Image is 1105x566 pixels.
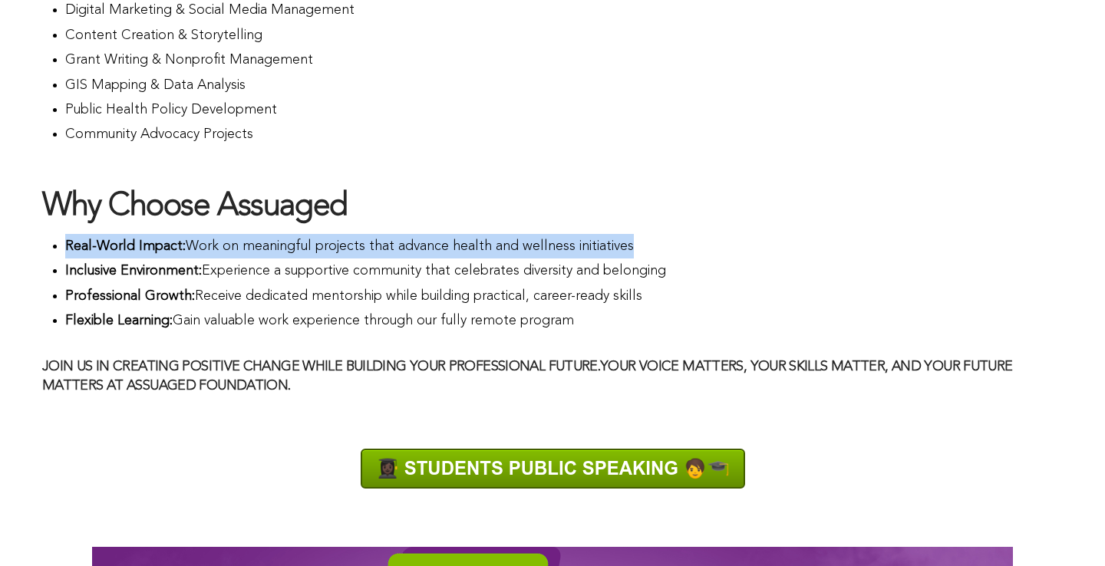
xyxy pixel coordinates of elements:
[1028,492,1105,566] iframe: Chat Widget
[65,48,1063,72] li: Grant Writing & Nonprofit Management
[361,449,745,489] img: ‍ STUDENTS PUBLIC SPEAKING ‍
[65,258,1063,283] li: Experience a supportive community that celebrates diversity and belonging
[65,308,1063,333] li: Gain valuable work experience through our fully remote program
[42,186,1063,227] h3: Why Choose Assuaged
[65,239,186,253] strong: Real-World Impact:
[65,234,1063,258] li: Work on meaningful projects that advance health and wellness initiatives
[65,264,202,278] strong: Inclusive Environment:
[42,357,1063,396] h6: Join us in creating positive change while building your professional future. , your skills matter...
[65,73,1063,97] li: GIS Mapping & Data Analysis
[65,284,1063,308] li: Receive dedicated mentorship while building practical, career-ready skills
[65,314,173,327] strong: Flexible Learning:
[65,122,1063,146] li: Community Advocacy Projects
[65,97,1063,122] li: Public Health Policy Development
[600,360,744,373] span: Your voice matters
[65,23,1063,48] li: Content Creation & Storytelling
[65,289,195,303] strong: Professional Growth:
